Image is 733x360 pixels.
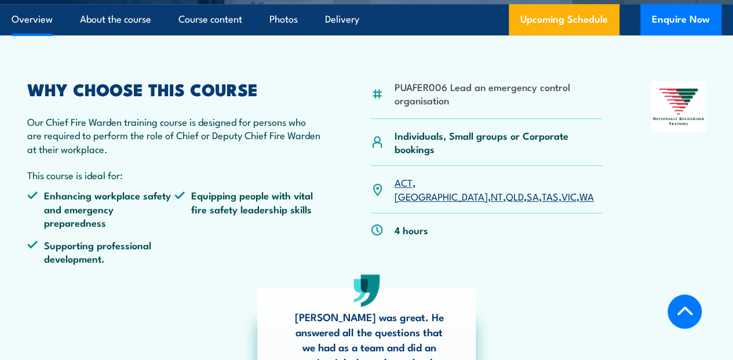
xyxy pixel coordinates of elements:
a: Upcoming Schedule [509,4,619,35]
p: , , , , , , , [395,176,603,203]
a: NT [491,189,503,203]
a: VIC [561,189,577,203]
p: This course is ideal for: [27,168,322,181]
a: ACT [395,175,413,189]
a: TAS [542,189,559,203]
a: QLD [506,189,524,203]
button: Enquire Now [640,4,721,35]
li: Equipping people with vital fire safety leadership skills [174,188,322,229]
a: Delivery [325,4,359,35]
a: Overview [12,4,53,35]
a: SA [527,189,539,203]
a: Course content [178,4,242,35]
img: Nationally Recognised Training logo. [651,81,706,133]
li: PUAFER006 Lead an emergency control organisation [395,80,603,107]
a: Photos [269,4,298,35]
h2: WHY CHOOSE THIS COURSE [27,81,322,96]
li: Supporting professional development. [27,238,174,266]
a: WA [579,189,594,203]
p: Our Chief Fire Warden training course is designed for persons who are required to perform the rol... [27,115,322,155]
p: 4 hours [395,223,428,237]
a: [GEOGRAPHIC_DATA] [395,189,488,203]
li: Enhancing workplace safety and emergency preparedness [27,188,174,229]
p: Individuals, Small groups or Corporate bookings [395,129,603,156]
a: About the course [80,4,151,35]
